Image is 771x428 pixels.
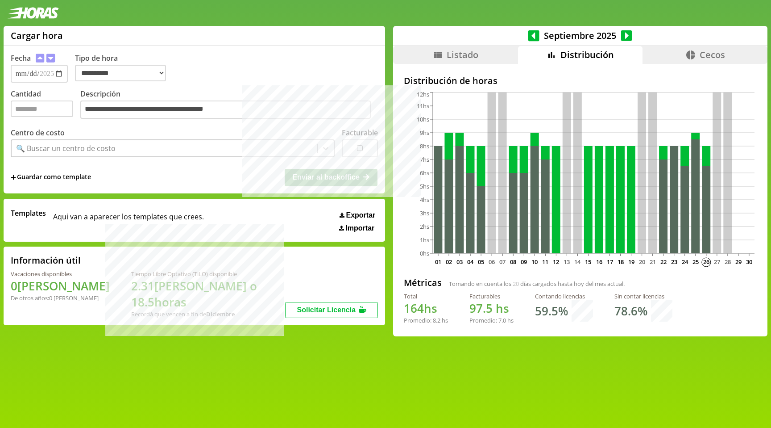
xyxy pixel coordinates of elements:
[337,211,378,220] button: Exportar
[456,258,463,266] text: 03
[16,143,116,153] div: 🔍 Buscar un centro de costo
[417,115,429,123] tspan: 10hs
[650,258,656,266] text: 21
[404,277,442,289] h2: Métricas
[417,102,429,110] tspan: 11hs
[420,209,429,217] tspan: 3hs
[11,278,110,294] h1: 0 [PERSON_NAME]
[420,129,429,137] tspan: 9hs
[420,249,429,257] tspan: 0hs
[206,310,235,318] b: Diciembre
[285,302,378,318] button: Solicitar Licencia
[11,172,16,182] span: +
[420,142,429,150] tspan: 8hs
[542,258,548,266] text: 11
[420,169,429,177] tspan: 6hs
[11,208,46,218] span: Templates
[535,303,568,319] h1: 59.5 %
[446,258,452,266] text: 02
[11,101,73,117] input: Cantidad
[639,258,645,266] text: 20
[671,258,677,266] text: 23
[513,280,519,288] span: 20
[692,258,699,266] text: 25
[11,270,110,278] div: Vacaciones disponibles
[131,310,285,318] div: Recordá que vencen a fin de
[75,65,166,81] select: Tipo de hora
[703,258,709,266] text: 26
[535,292,593,300] div: Contando licencias
[433,316,440,324] span: 8.2
[11,254,81,266] h2: Información útil
[404,292,448,300] div: Total
[469,300,493,316] span: 97.5
[467,258,474,266] text: 04
[700,49,725,61] span: Cecos
[420,222,429,231] tspan: 2hs
[80,89,378,122] label: Descripción
[596,258,602,266] text: 16
[628,258,634,266] text: 19
[606,258,613,266] text: 17
[469,316,514,324] div: Promedio: hs
[660,258,667,266] text: 22
[447,49,478,61] span: Listado
[11,128,65,138] label: Centro de costo
[564,258,570,266] text: 13
[478,258,484,266] text: 05
[420,155,429,164] tspan: 7hs
[449,280,625,288] span: Tomando en cuenta los días cargados hasta hoy del mes actual.
[131,270,285,278] div: Tiempo Libre Optativo (TiLO) disponible
[404,316,448,324] div: Promedio: hs
[746,258,752,266] text: 30
[560,49,614,61] span: Distribución
[553,258,559,266] text: 12
[521,258,527,266] text: 09
[342,128,378,138] label: Facturable
[420,182,429,190] tspan: 5hs
[499,258,506,266] text: 07
[617,258,623,266] text: 18
[7,7,59,19] img: logotipo
[11,172,91,182] span: +Guardar como template
[469,292,514,300] div: Facturables
[131,278,285,310] h1: 2.31 [PERSON_NAME] o 18.5 horas
[11,89,80,122] label: Cantidad
[75,53,173,83] label: Tipo de hora
[404,75,757,87] h2: Distribución de horas
[53,208,204,232] span: Aqui van a aparecer los templates que crees.
[11,294,110,302] div: De otros años: 0 [PERSON_NAME]
[346,211,376,219] span: Exportar
[469,300,514,316] h1: hs
[345,224,374,232] span: Importar
[404,300,424,316] span: 164
[420,196,429,204] tspan: 4hs
[539,29,621,42] span: Septiembre 2025
[489,258,495,266] text: 06
[420,236,429,244] tspan: 1hs
[435,258,441,266] text: 01
[614,303,647,319] h1: 78.6 %
[297,306,356,314] span: Solicitar Licencia
[735,258,742,266] text: 29
[531,258,538,266] text: 10
[585,258,591,266] text: 15
[11,29,63,42] h1: Cargar hora
[11,53,31,63] label: Fecha
[498,316,506,324] span: 7.0
[510,258,516,266] text: 08
[614,292,672,300] div: Sin contar licencias
[574,258,581,266] text: 14
[417,90,429,98] tspan: 12hs
[714,258,720,266] text: 27
[682,258,688,266] text: 24
[725,258,731,266] text: 28
[80,101,371,119] textarea: Descripción
[404,300,448,316] h1: hs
